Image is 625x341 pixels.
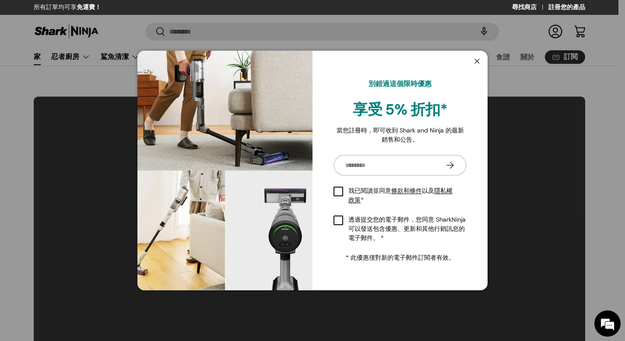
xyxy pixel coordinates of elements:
font: 透過提交您的電子郵件，您同意 SharkNinja 可以發送包含優惠、更新和其他行銷訊息的電子郵件。 * [348,216,466,242]
font: 以及 [422,187,434,195]
font: 享受 5% 折扣* [353,100,448,119]
font: * 此優惠僅對新的電子郵件訂閱者有效。 [346,254,455,261]
font: 可享 [64,3,77,11]
a: 條款和條件 [391,187,422,195]
font: 當您註冊時，即可收到 Shark and Ninja 的最新銷售和公告。 [337,126,464,143]
a: 尋找商店 [512,3,548,12]
a: 隱私權政策 [348,187,453,204]
font: 免運費！ [77,3,101,11]
font: 註冊您的產品 [548,3,585,11]
a: 註冊您的產品 [548,3,585,12]
img: shark-kion-自動清空碼頭-iw3241ae-全速清潔客廳-查看-sharkninja-菲律賓 [137,51,312,291]
font: 我已閱讀並同意 [348,187,391,195]
font: 尋找商店 [512,3,537,11]
font: 所有訂單均 [34,3,64,11]
font: 別錯過這個限時優惠 [369,79,432,88]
